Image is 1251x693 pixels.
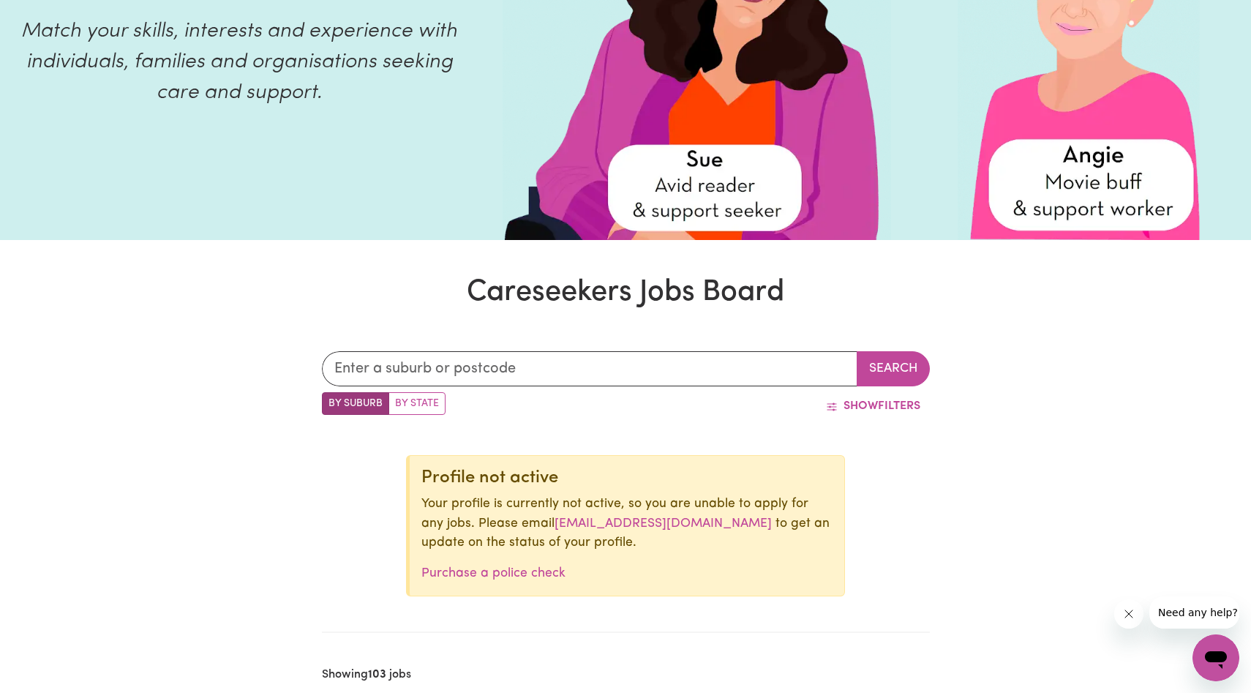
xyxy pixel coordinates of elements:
b: 103 [368,669,386,681]
label: Search by suburb/post code [322,392,389,415]
a: [EMAIL_ADDRESS][DOMAIN_NAME] [555,517,772,530]
iframe: Close message [1114,599,1143,629]
div: Profile not active [421,468,833,489]
label: Search by state [388,392,446,415]
h2: Showing jobs [322,668,411,682]
iframe: Button to launch messaging window [1192,634,1239,681]
p: Your profile is currently not active, so you are unable to apply for any jobs. Please email to ge... [421,495,833,552]
button: ShowFilters [816,392,930,420]
iframe: Message from company [1149,596,1239,629]
button: Search [857,351,930,386]
p: Match your skills, interests and experience with individuals, families and organisations seeking ... [18,16,462,108]
input: Enter a suburb or postcode [322,351,857,386]
a: Purchase a police check [421,567,566,580]
span: Show [844,400,878,412]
